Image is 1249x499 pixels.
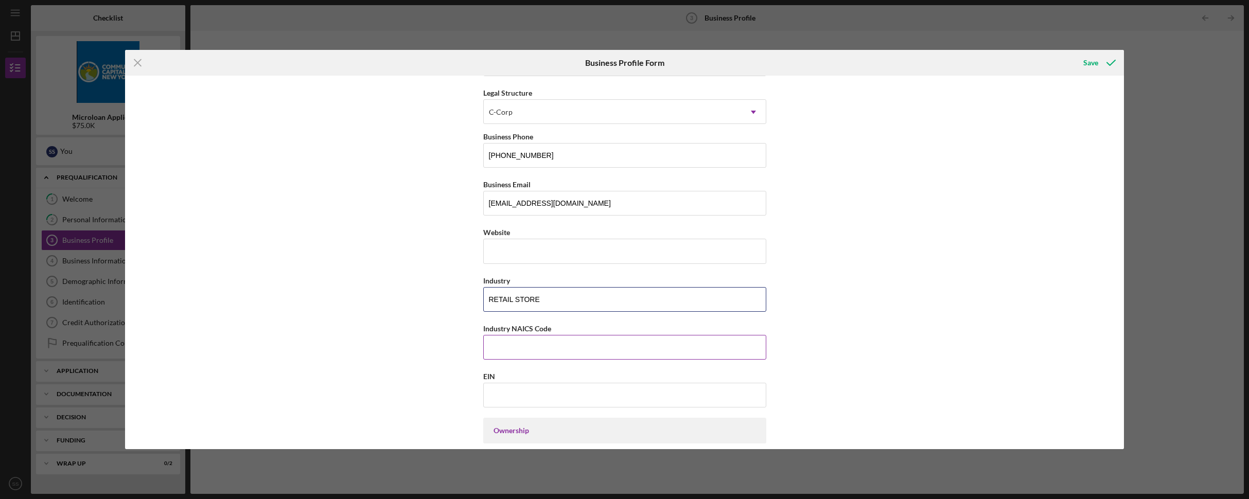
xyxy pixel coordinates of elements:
[494,426,756,435] div: Ownership
[483,324,551,333] label: Industry NAICS Code
[483,180,531,189] label: Business Email
[1083,52,1098,73] div: Save
[483,132,533,141] label: Business Phone
[483,228,510,237] label: Website
[1073,52,1124,73] button: Save
[483,372,495,381] label: EIN
[483,276,510,285] label: Industry
[585,58,664,67] h6: Business Profile Form
[489,108,513,116] div: C-Corp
